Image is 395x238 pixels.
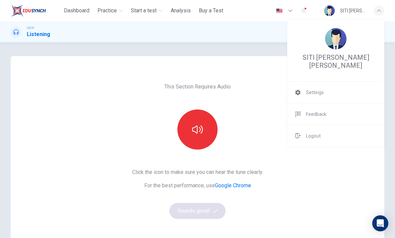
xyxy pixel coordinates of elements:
[325,28,346,49] img: Profile picture
[372,215,388,231] div: Open Intercom Messenger
[306,132,321,140] span: Logout
[306,110,326,118] span: Feedback
[295,53,376,69] span: SITI [PERSON_NAME] [PERSON_NAME]
[287,82,384,103] a: Settings
[306,88,324,96] span: Settings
